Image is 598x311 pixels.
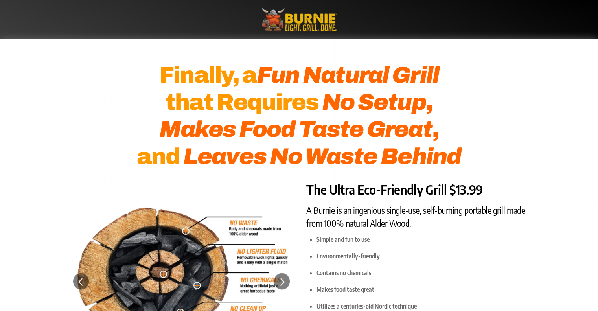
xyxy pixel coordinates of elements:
[258,6,340,33] img: burniegrill.com-logo-high-res-2020110_500px
[159,117,432,142] em: Makes Food Taste Great
[257,63,439,87] em: Fun Natural Grill
[316,268,527,278] li: Contains no chemicals
[159,63,439,87] span: Finally, a
[316,284,527,294] li: Makes food taste great
[316,234,527,245] li: Simple and fun to use
[183,144,461,169] em: Leaves No Waste Behind
[137,144,180,169] strong: and
[73,273,89,289] a: Previous slide
[316,251,527,261] li: Environmentally-friendly
[159,117,439,142] span: ,
[322,90,426,114] em: No Setup
[306,182,527,198] h2: The Ultra Eco-Friendly Grill $13.99
[306,204,527,230] h3: A Burnie is an ingenious single-use, self-burning portable grill made from 100% natural Alder Wood.
[166,90,319,114] strong: that Requires
[274,273,290,289] a: Next slide
[322,90,432,114] span: ,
